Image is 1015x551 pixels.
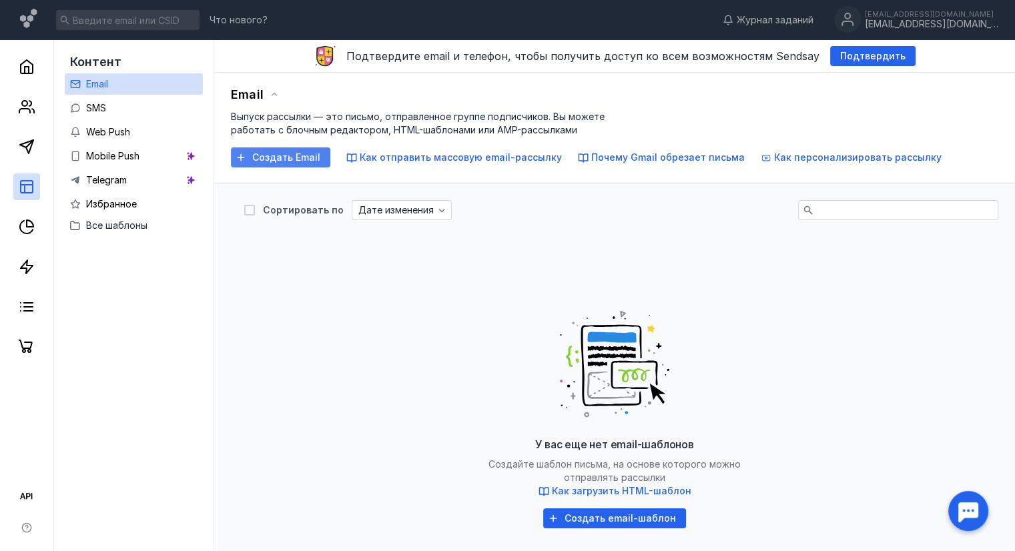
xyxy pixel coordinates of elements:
[252,152,320,163] span: Создать Email
[56,10,200,30] input: Введите email или CSID
[716,13,820,27] a: Журнал заданий
[65,145,203,167] a: Mobile Push
[86,126,130,137] span: Web Push
[70,215,198,236] button: Все шаблоны
[830,46,916,66] button: Подтвердить
[539,484,691,498] button: Как загрузить HTML-шаблон
[358,205,434,216] span: Дате изменения
[865,10,998,18] div: [EMAIL_ADDRESS][DOMAIN_NAME]
[231,111,605,135] span: Выпуск рассылки — это письмо, отправленное группе подписчиков. Вы можете работать с блочным редак...
[231,147,330,167] button: Создать Email
[360,151,562,163] span: Как отправить массовую email-рассылку
[352,200,452,220] button: Дате изменения
[210,15,268,25] span: Что нового?
[263,205,344,215] div: Сортировать по
[86,102,106,113] span: SMS
[565,513,676,524] span: Создать email-шаблон
[481,458,748,498] span: Создайте шаблон письма, на основе которого можно отправлять рассылки
[840,51,906,62] span: Подтвердить
[535,438,693,451] span: У вас еще нет email-шаблонов
[578,151,745,164] button: Почему Gmail обрезает письма
[86,174,127,185] span: Telegram
[346,151,562,164] button: Как отправить массовую email-рассылку
[70,55,121,69] span: Контент
[86,78,108,89] span: Email
[591,151,745,163] span: Почему Gmail обрезает письма
[65,97,203,119] a: SMS
[203,15,274,25] a: Что нового?
[65,193,203,215] a: Избранное
[65,73,203,95] a: Email
[231,87,264,101] span: Email
[86,219,147,231] span: Все шаблоны
[774,151,942,163] span: Как персонализировать рассылку
[86,150,139,161] span: Mobile Push
[761,151,942,164] button: Как персонализировать рассылку
[346,49,819,63] span: Подтвердите email и телефон, чтобы получить доступ ко всем возможностям Sendsay
[865,19,998,30] div: [EMAIL_ADDRESS][DOMAIN_NAME]
[552,485,691,496] span: Как загрузить HTML-шаблон
[543,508,686,528] button: Создать email-шаблон
[65,121,203,143] a: Web Push
[65,169,203,191] a: Telegram
[86,198,137,209] span: Избранное
[737,13,813,27] span: Журнал заданий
